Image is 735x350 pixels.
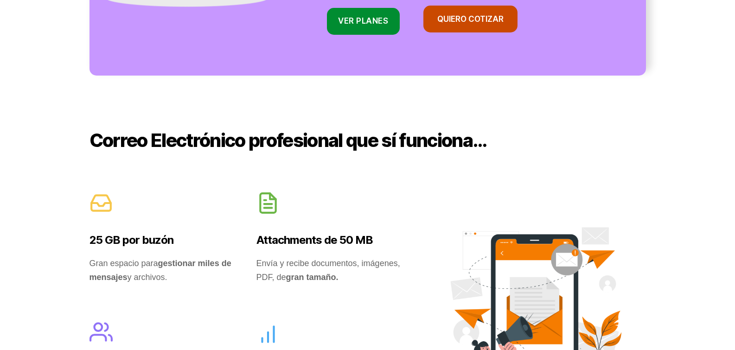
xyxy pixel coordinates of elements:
[256,233,404,247] h5: Attachments de 50 MB
[286,273,339,282] strong: gran tamaño.
[89,256,237,284] p: Gran espacio para y archivos.
[327,8,400,35] a: VER Planes
[89,233,237,247] h5: 25 GB por buzón
[423,6,518,32] a: QUIERO COTIZAR
[89,259,231,282] strong: gestionar miles de mensajes
[256,256,404,284] p: Envía y recibe documentos, imágenes, PDF, de
[89,129,646,152] h2: Correo Electrónico profesional que sí funciona…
